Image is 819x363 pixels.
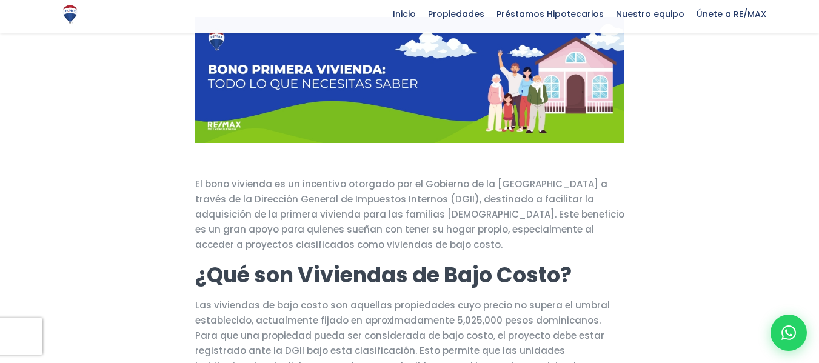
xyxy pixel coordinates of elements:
span: Inicio [387,5,422,23]
span: Propiedades [422,5,490,23]
span: Únete a RE/MAX [690,5,772,23]
img: Logo de REMAX [59,4,81,25]
strong: ¿Qué son Viviendas de Bajo Costo? [195,260,572,290]
p: El bono vivienda es un incentivo otorgado por el Gobierno de la [GEOGRAPHIC_DATA] a través de la ... [195,176,624,252]
span: Préstamos Hipotecarios [490,5,610,23]
span: Nuestro equipo [610,5,690,23]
